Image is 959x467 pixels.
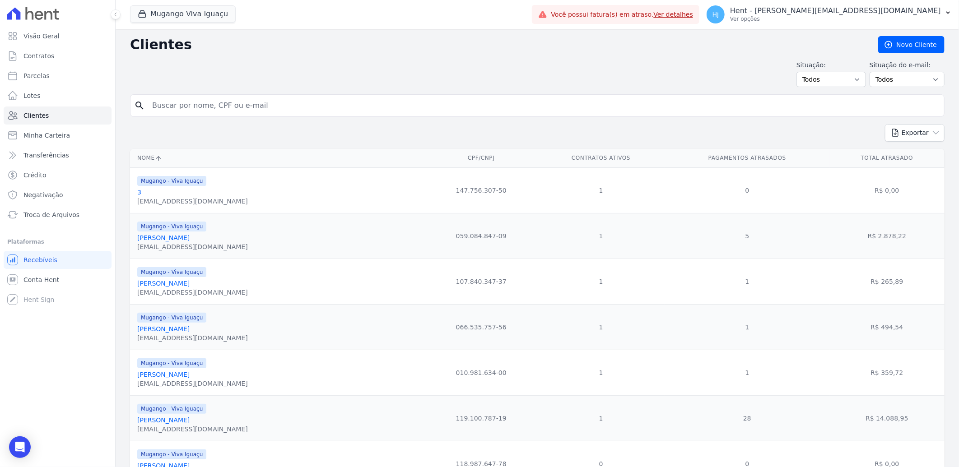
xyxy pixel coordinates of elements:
button: Mugango Viva Iguaçu [130,5,236,23]
td: 5 [665,213,829,259]
td: 147.756.307-50 [425,167,537,213]
td: 0 [665,167,829,213]
a: Transferências [4,146,112,164]
a: Minha Carteira [4,126,112,144]
label: Situação: [796,60,866,70]
td: 1 [537,395,665,441]
a: Conta Hent [4,271,112,289]
a: Recebíveis [4,251,112,269]
a: Negativação [4,186,112,204]
span: Contratos [23,51,54,60]
span: Mugango - Viva Iguaçu [137,222,206,231]
span: Hj [712,11,719,18]
td: R$ 14.088,95 [829,395,945,441]
span: Conta Hent [23,275,59,284]
span: Negativação [23,190,63,199]
td: R$ 0,00 [829,167,945,213]
a: [PERSON_NAME] [137,371,190,378]
span: Você possui fatura(s) em atraso. [551,10,693,19]
a: Crédito [4,166,112,184]
span: Recebíveis [23,255,57,264]
a: Clientes [4,106,112,125]
button: Hj Hent - [PERSON_NAME][EMAIL_ADDRESS][DOMAIN_NAME] Ver opções [699,2,959,27]
i: search [134,100,145,111]
span: Mugango - Viva Iguaçu [137,176,206,186]
td: R$ 494,54 [829,304,945,350]
div: Open Intercom Messenger [9,436,31,458]
button: Exportar [885,124,945,142]
span: Mugango - Viva Iguaçu [137,449,206,459]
td: R$ 359,72 [829,350,945,395]
a: Ver detalhes [654,11,694,18]
a: Troca de Arquivos [4,206,112,224]
td: 107.840.347-37 [425,259,537,304]
div: [EMAIL_ADDRESS][DOMAIN_NAME] [137,288,248,297]
div: Plataformas [7,236,108,247]
td: 28 [665,395,829,441]
span: Clientes [23,111,49,120]
h2: Clientes [130,37,864,53]
span: Transferências [23,151,69,160]
th: Contratos Ativos [537,149,665,167]
td: R$ 2.878,22 [829,213,945,259]
div: [EMAIL_ADDRESS][DOMAIN_NAME] [137,197,248,206]
td: 1 [537,350,665,395]
div: [EMAIL_ADDRESS][DOMAIN_NAME] [137,425,248,434]
td: 119.100.787-19 [425,395,537,441]
span: Mugango - Viva Iguaçu [137,358,206,368]
span: Parcelas [23,71,50,80]
td: 1 [665,259,829,304]
td: 1 [537,304,665,350]
p: Hent - [PERSON_NAME][EMAIL_ADDRESS][DOMAIN_NAME] [730,6,941,15]
span: Lotes [23,91,41,100]
a: Contratos [4,47,112,65]
div: [EMAIL_ADDRESS][DOMAIN_NAME] [137,379,248,388]
td: 010.981.634-00 [425,350,537,395]
div: [EMAIL_ADDRESS][DOMAIN_NAME] [137,242,248,251]
a: Novo Cliente [878,36,945,53]
td: 059.084.847-09 [425,213,537,259]
td: 1 [665,304,829,350]
a: Visão Geral [4,27,112,45]
td: 1 [537,259,665,304]
a: 3 [137,189,141,196]
td: 1 [537,213,665,259]
th: Total Atrasado [829,149,945,167]
td: 066.535.757-56 [425,304,537,350]
input: Buscar por nome, CPF ou e-mail [147,97,940,115]
a: [PERSON_NAME] [137,280,190,287]
a: Lotes [4,87,112,105]
span: Mugango - Viva Iguaçu [137,313,206,323]
a: [PERSON_NAME] [137,234,190,241]
th: Pagamentos Atrasados [665,149,829,167]
div: [EMAIL_ADDRESS][DOMAIN_NAME] [137,333,248,342]
span: Crédito [23,171,47,180]
td: 1 [665,350,829,395]
a: [PERSON_NAME] [137,325,190,333]
a: Parcelas [4,67,112,85]
a: [PERSON_NAME] [137,416,190,424]
td: R$ 265,89 [829,259,945,304]
label: Situação do e-mail: [870,60,945,70]
span: Minha Carteira [23,131,70,140]
span: Visão Geral [23,32,60,41]
td: 1 [537,167,665,213]
p: Ver opções [730,15,941,23]
span: Mugango - Viva Iguaçu [137,404,206,414]
span: Mugango - Viva Iguaçu [137,267,206,277]
span: Troca de Arquivos [23,210,79,219]
th: CPF/CNPJ [425,149,537,167]
th: Nome [130,149,425,167]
